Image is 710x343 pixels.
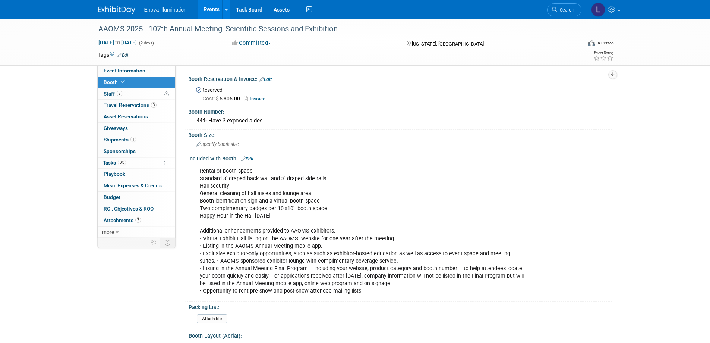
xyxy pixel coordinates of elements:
[96,22,570,36] div: AAOMS 2025 - 107th Annual Meeting, Scientific Sessions and Exhibition
[98,215,175,226] a: Attachments7
[98,146,175,157] a: Sponsorships
[104,206,154,212] span: ROI, Objectives & ROO
[196,141,239,147] span: Specify booth size
[104,125,128,131] span: Giveaways
[591,3,605,17] img: Lucas Mlinarcik
[98,6,135,14] img: ExhibitDay
[118,160,126,165] span: 0%
[98,227,175,238] a: more
[104,91,122,97] span: Staff
[194,84,607,103] div: Reserved
[104,68,145,74] span: Event Information
[98,77,175,88] a: Booth
[130,137,136,142] span: 1
[144,7,187,13] span: Enova Illumination
[117,53,130,58] a: Edit
[259,77,272,82] a: Edit
[537,39,614,50] div: Event Format
[98,192,175,203] a: Budget
[98,111,175,122] a: Asset Reservations
[104,102,157,108] span: Travel Reservations
[188,106,612,116] div: Booth Number:
[593,51,613,55] div: Event Rating
[412,41,484,47] span: [US_STATE], [GEOGRAPHIC_DATA]
[98,134,175,146] a: Shipments1
[98,51,130,59] td: Tags
[588,40,595,46] img: Format-Inperson.png
[103,160,126,166] span: Tasks
[98,169,175,180] a: Playbook
[104,194,120,200] span: Budget
[98,65,175,77] a: Event Information
[160,238,175,247] td: Toggle Event Tabs
[230,39,274,47] button: Committed
[203,96,220,102] span: Cost: $
[189,330,609,340] div: Booth Layout (Aerial):
[164,91,169,97] span: Potential Scheduling Conflict -- at least one attendee is tagged in another overlapping event.
[104,171,125,177] span: Playbook
[557,7,574,13] span: Search
[104,113,148,119] span: Asset Reservations
[104,137,136,143] span: Shipments
[203,96,243,102] span: 5,805.00
[114,40,121,46] span: to
[104,79,126,85] span: Booth
[147,238,160,247] td: Personalize Event Tab Strip
[596,40,614,46] div: In-Person
[104,217,141,223] span: Attachments
[244,96,269,102] a: Invoice
[117,91,122,96] span: 2
[189,302,609,311] div: Packing List:
[151,102,157,108] span: 3
[98,203,175,215] a: ROI, Objectives & ROO
[135,217,141,223] span: 7
[98,100,175,111] a: Travel Reservations3
[98,123,175,134] a: Giveaways
[98,180,175,191] a: Misc. Expenses & Credits
[98,158,175,169] a: Tasks0%
[104,183,162,188] span: Misc. Expenses & Credits
[98,88,175,100] a: Staff2
[98,39,137,46] span: [DATE] [DATE]
[188,74,612,83] div: Booth Reservation & Invoice:
[104,148,136,154] span: Sponsorships
[547,3,581,16] a: Search
[121,80,125,84] i: Booth reservation complete
[102,229,114,235] span: more
[138,41,154,46] span: (2 days)
[188,130,612,139] div: Booth Size:
[195,164,530,299] div: Rental of booth space Standard 8' draped back wall and 3' draped side rails Hall security General...
[194,115,607,127] div: 444- Have 3 exposed sides
[188,153,612,163] div: Included with Booth::
[241,156,253,162] a: Edit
